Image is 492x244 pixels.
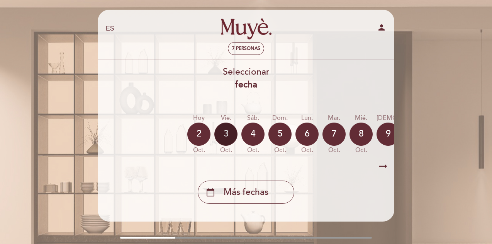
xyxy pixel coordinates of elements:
i: arrow_right_alt [377,158,389,175]
i: person [377,23,386,32]
div: sáb. [241,114,265,123]
div: lun. [295,114,319,123]
div: [DEMOGRAPHIC_DATA]. [377,114,446,123]
div: 5 [268,123,292,146]
div: Hoy [187,114,210,123]
div: mar. [322,114,346,123]
div: 3 [214,123,238,146]
span: Más fechas [224,186,268,199]
div: Seleccionar [97,66,395,91]
div: 4 [241,123,265,146]
div: 9 [377,123,400,146]
div: vie. [214,114,238,123]
div: oct. [268,146,292,155]
a: Muyè [198,18,294,39]
i: calendar_today [206,186,215,199]
div: 6 [295,123,319,146]
div: mié. [349,114,373,123]
div: dom. [268,114,292,123]
div: oct. [322,146,346,155]
div: oct. [349,146,373,155]
div: oct. [377,146,446,155]
div: oct. [241,146,265,155]
div: 7 [322,123,346,146]
div: 8 [349,123,373,146]
div: oct. [295,146,319,155]
button: person [377,23,386,35]
div: 2 [187,123,210,146]
span: 7 personas [232,46,260,51]
div: oct. [214,146,238,155]
div: oct. [187,146,210,155]
b: fecha [235,79,257,90]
